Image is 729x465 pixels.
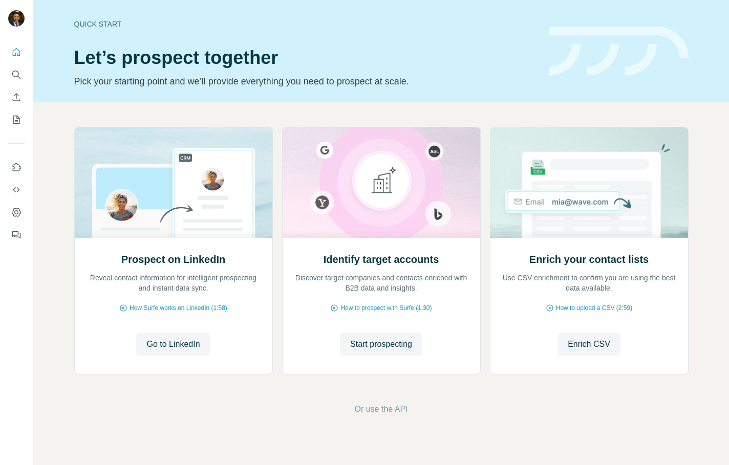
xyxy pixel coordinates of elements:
[529,252,649,267] h2: Enrich your contact lists
[568,338,610,350] span: Enrich CSV
[8,203,25,222] button: Dashboard
[340,333,422,356] button: Start prospecting
[501,273,678,293] p: Use CSV enrichment to confirm you are using the best data available.
[549,27,689,76] img: banner
[340,303,432,313] span: How to prospect with Surfe (1:30)
[74,19,537,29] div: Quick start
[130,303,227,313] span: How Surfe works on LinkedIn (1:58)
[74,48,537,68] h1: Let’s prospect together
[556,303,632,313] span: How to upload a CSV (2:59)
[8,65,25,84] button: Search
[8,226,25,244] button: Feedback
[558,333,620,356] button: Enrich CSV
[282,127,481,238] img: Identify target accounts
[8,110,25,129] button: My lists
[85,273,262,293] p: Reveal contact information for intelligent prospecting and instant data sync.
[74,127,273,238] img: Prospect on LinkedIn
[146,338,200,350] span: Go to LinkedIn
[8,181,25,199] button: Use Surfe API
[8,158,25,176] button: Use Surfe on LinkedIn
[8,88,25,106] button: Enrich CSV
[8,10,25,27] img: Avatar
[121,252,225,267] h2: Prospect on LinkedIn
[324,252,439,267] h2: Identify target accounts
[74,74,537,88] p: Pick your starting point and we’ll provide everything you need to prospect at scale.
[293,273,470,293] p: Discover target companies and contacts enriched with B2B data and insights.
[136,333,210,356] button: Go to LinkedIn
[354,403,408,415] button: Or use the API
[350,338,412,350] span: Start prospecting
[490,127,689,238] img: Enrich your contact lists
[8,43,25,61] button: Quick start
